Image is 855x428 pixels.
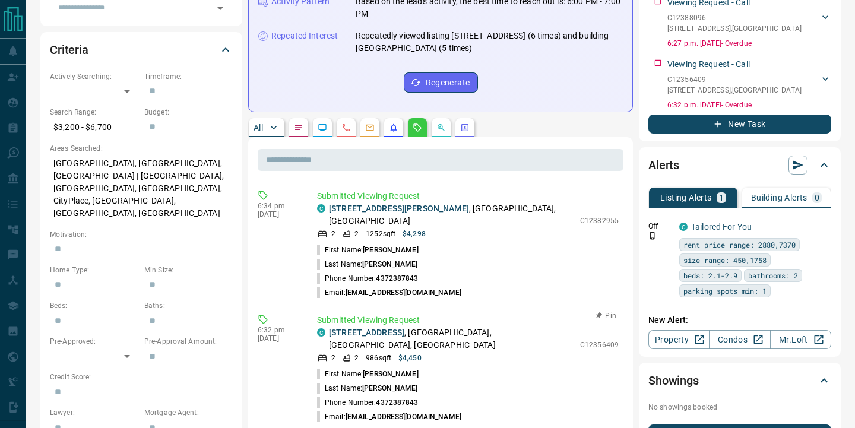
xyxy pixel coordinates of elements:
[667,12,802,23] p: C12388096
[331,353,335,363] p: 2
[667,100,831,110] p: 6:32 p.m. [DATE] - Overdue
[648,402,831,413] p: No showings booked
[50,372,233,382] p: Credit Score:
[667,72,831,98] div: C12356409[STREET_ADDRESS],[GEOGRAPHIC_DATA]
[144,407,233,418] p: Mortgage Agent:
[258,202,299,210] p: 6:34 pm
[254,123,263,132] p: All
[436,123,446,132] svg: Opportunities
[691,222,752,232] a: Tailored For You
[356,30,623,55] p: Repeatedly viewed listing [STREET_ADDRESS] (6 times) and building [GEOGRAPHIC_DATA] (5 times)
[317,383,418,394] p: Last Name:
[648,151,831,179] div: Alerts
[294,123,303,132] svg: Notes
[660,194,712,202] p: Listing Alerts
[258,326,299,334] p: 6:32 pm
[317,411,461,422] p: Email:
[648,314,831,326] p: New Alert:
[667,74,802,85] p: C12356409
[709,330,770,349] a: Condos
[366,353,391,363] p: 986 sqft
[144,336,233,347] p: Pre-Approval Amount:
[341,123,351,132] svg: Calls
[329,326,574,351] p: , [GEOGRAPHIC_DATA], [GEOGRAPHIC_DATA], [GEOGRAPHIC_DATA]
[144,265,233,275] p: Min Size:
[589,310,623,321] button: Pin
[317,287,461,298] p: Email:
[317,259,418,270] p: Last Name:
[363,246,418,254] span: [PERSON_NAME]
[648,330,710,349] a: Property
[648,232,657,240] svg: Push Notification Only
[770,330,831,349] a: Mr.Loft
[258,210,299,218] p: [DATE]
[683,254,767,266] span: size range: 450,1758
[317,328,325,337] div: condos.ca
[317,397,419,408] p: Phone Number:
[365,123,375,132] svg: Emails
[317,273,419,284] p: Phone Number:
[648,115,831,134] button: New Task
[667,38,831,49] p: 6:27 p.m. [DATE] - Overdue
[331,229,335,239] p: 2
[50,300,138,311] p: Beds:
[366,229,395,239] p: 1252 sqft
[648,221,672,232] p: Off
[683,270,737,281] span: beds: 2.1-2.9
[317,190,619,202] p: Submitted Viewing Request
[679,223,688,231] div: condos.ca
[667,10,831,36] div: C12388096[STREET_ADDRESS],[GEOGRAPHIC_DATA]
[50,36,233,64] div: Criteria
[683,239,796,251] span: rent price range: 2880,7370
[317,245,419,255] p: First Name:
[648,156,679,175] h2: Alerts
[346,413,461,421] span: [EMAIL_ADDRESS][DOMAIN_NAME]
[144,107,233,118] p: Budget:
[389,123,398,132] svg: Listing Alerts
[50,118,138,137] p: $3,200 - $6,700
[667,58,750,71] p: Viewing Request - Call
[404,72,478,93] button: Regenerate
[144,300,233,311] p: Baths:
[667,85,802,96] p: [STREET_ADDRESS] , [GEOGRAPHIC_DATA]
[354,229,359,239] p: 2
[667,23,802,34] p: [STREET_ADDRESS] , [GEOGRAPHIC_DATA]
[648,371,699,390] h2: Showings
[50,407,138,418] p: Lawyer:
[50,143,233,154] p: Areas Searched:
[719,194,724,202] p: 1
[580,215,619,226] p: C12382955
[648,366,831,395] div: Showings
[815,194,819,202] p: 0
[258,334,299,343] p: [DATE]
[413,123,422,132] svg: Requests
[363,370,418,378] span: [PERSON_NAME]
[50,40,88,59] h2: Criteria
[271,30,338,42] p: Repeated Interest
[346,288,461,297] span: [EMAIL_ADDRESS][DOMAIN_NAME]
[460,123,470,132] svg: Agent Actions
[376,274,418,283] span: 4372387843
[683,285,767,297] span: parking spots min: 1
[751,194,807,202] p: Building Alerts
[329,204,469,213] a: [STREET_ADDRESS][PERSON_NAME]
[748,270,798,281] span: bathrooms: 2
[362,384,417,392] span: [PERSON_NAME]
[50,265,138,275] p: Home Type:
[403,229,426,239] p: $4,298
[354,353,359,363] p: 2
[317,314,619,326] p: Submitted Viewing Request
[50,107,138,118] p: Search Range:
[50,229,233,240] p: Motivation:
[318,123,327,132] svg: Lead Browsing Activity
[580,340,619,350] p: C12356409
[50,154,233,223] p: [GEOGRAPHIC_DATA], [GEOGRAPHIC_DATA], [GEOGRAPHIC_DATA] | [GEOGRAPHIC_DATA], [GEOGRAPHIC_DATA], [...
[376,398,418,407] span: 4372387843
[317,204,325,213] div: condos.ca
[50,336,138,347] p: Pre-Approved:
[144,71,233,82] p: Timeframe:
[362,260,417,268] span: [PERSON_NAME]
[50,71,138,82] p: Actively Searching:
[398,353,422,363] p: $4,450
[329,328,404,337] a: [STREET_ADDRESS]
